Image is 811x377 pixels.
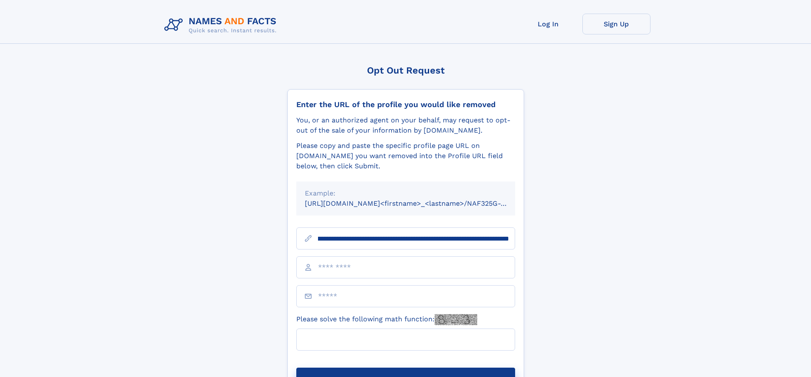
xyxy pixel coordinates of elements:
[287,65,524,76] div: Opt Out Request
[305,199,531,207] small: [URL][DOMAIN_NAME]<firstname>_<lastname>/NAF325G-xxxxxxxx
[514,14,582,34] a: Log In
[582,14,651,34] a: Sign Up
[296,314,477,325] label: Please solve the following math function:
[296,141,515,171] div: Please copy and paste the specific profile page URL on [DOMAIN_NAME] you want removed into the Pr...
[305,188,507,198] div: Example:
[296,100,515,109] div: Enter the URL of the profile you would like removed
[296,115,515,136] div: You, or an authorized agent on your behalf, may request to opt-out of the sale of your informatio...
[161,14,284,37] img: Logo Names and Facts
